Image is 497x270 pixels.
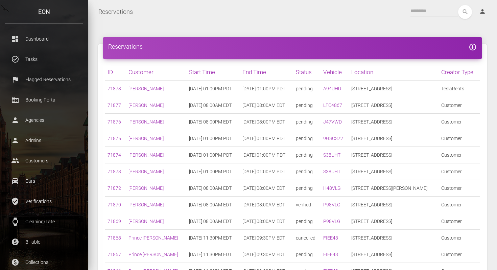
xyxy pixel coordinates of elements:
[349,114,439,130] td: [STREET_ADDRESS]
[126,64,186,81] th: Customer
[5,173,83,189] a: drive_eta Cars
[10,95,78,105] p: Booking Portal
[439,180,480,197] td: Customer
[240,213,293,230] td: [DATE] 08:00AM EDT
[108,235,121,241] a: 71868
[479,8,486,15] i: person
[439,246,480,263] td: Customer
[128,252,178,257] a: Prince [PERSON_NAME]
[240,130,293,147] td: [DATE] 01:00PM PDT
[10,257,78,267] p: Collections
[469,43,477,51] i: add_circle_outline
[5,132,83,149] a: person Admins
[128,235,178,241] a: Prince [PERSON_NAME]
[186,114,240,130] td: [DATE] 08:00PM EDT
[439,97,480,114] td: Customer
[439,130,480,147] td: Customer
[323,86,341,91] a: A94UHU
[10,196,78,206] p: Verifications
[5,91,83,108] a: corporate_fare Booking Portal
[240,64,293,81] th: End Time
[323,103,342,108] a: LFC4867
[458,5,472,19] button: search
[293,97,321,114] td: pending
[323,169,340,174] a: S38UHT
[10,54,78,64] p: Tasks
[186,197,240,213] td: [DATE] 08:00AM EDT
[323,235,338,241] a: FIEE43
[323,185,341,191] a: H48VLG
[240,180,293,197] td: [DATE] 08:00AM EDT
[10,74,78,85] p: Flagged Reservations
[439,213,480,230] td: Customer
[439,230,480,246] td: Customer
[5,233,83,250] a: paid Billable
[5,112,83,129] a: person Agencies
[186,230,240,246] td: [DATE] 11:30PM EDT
[186,180,240,197] td: [DATE] 08:00AM EDT
[108,119,121,125] a: 71876
[240,114,293,130] td: [DATE] 08:00PM EDT
[349,64,439,81] th: Location
[108,202,121,207] a: 71870
[349,97,439,114] td: [STREET_ADDRESS]
[323,136,343,141] a: 9GSC372
[293,180,321,197] td: pending
[10,34,78,44] p: Dashboard
[10,217,78,227] p: Cleaning/Late
[293,114,321,130] td: pending
[108,103,121,108] a: 71877
[323,152,340,158] a: S38UHT
[108,136,121,141] a: 71875
[240,81,293,97] td: [DATE] 01:00PM PDT
[98,3,133,20] a: Reservations
[128,136,164,141] a: [PERSON_NAME]
[240,197,293,213] td: [DATE] 08:00AM EDT
[293,246,321,263] td: pending
[128,169,164,174] a: [PERSON_NAME]
[474,5,492,19] a: person
[128,103,164,108] a: [PERSON_NAME]
[293,213,321,230] td: pending
[186,147,240,163] td: [DATE] 01:00PM PDT
[186,130,240,147] td: [DATE] 01:00PM PDT
[128,86,164,91] a: [PERSON_NAME]
[105,64,126,81] th: ID
[293,147,321,163] td: pending
[108,152,121,158] a: 71874
[128,219,164,224] a: [PERSON_NAME]
[240,246,293,263] td: [DATE] 09:30PM EDT
[439,197,480,213] td: Customer
[128,119,164,125] a: [PERSON_NAME]
[349,197,439,213] td: [STREET_ADDRESS]
[186,81,240,97] td: [DATE] 01:00PM PDT
[349,213,439,230] td: [STREET_ADDRESS]
[349,147,439,163] td: [STREET_ADDRESS]
[186,213,240,230] td: [DATE] 08:00AM EDT
[5,71,83,88] a: flag Flagged Reservations
[128,202,164,207] a: [PERSON_NAME]
[108,169,121,174] a: 71873
[439,163,480,180] td: Customer
[349,230,439,246] td: [STREET_ADDRESS]
[439,64,480,81] th: Creator Type
[108,219,121,224] a: 71869
[323,219,340,224] a: P98VLG
[10,176,78,186] p: Cars
[323,202,340,207] a: P98VLG
[349,163,439,180] td: [STREET_ADDRESS]
[108,86,121,91] a: 71878
[128,152,164,158] a: [PERSON_NAME]
[186,97,240,114] td: [DATE] 08:00AM EDT
[293,64,321,81] th: Status
[321,64,349,81] th: Vehicle
[240,230,293,246] td: [DATE] 09:30PM EDT
[240,163,293,180] td: [DATE] 01:00PM PDT
[349,246,439,263] td: [STREET_ADDRESS]
[186,64,240,81] th: Start Time
[186,163,240,180] td: [DATE] 01:00PM PDT
[293,130,321,147] td: pending
[240,97,293,114] td: [DATE] 08:00AM EDT
[108,42,477,51] h4: Reservations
